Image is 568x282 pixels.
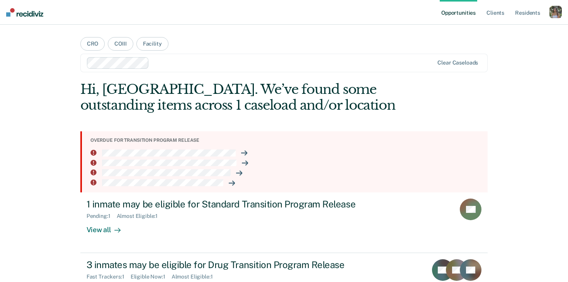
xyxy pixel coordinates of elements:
button: Facility [136,37,168,51]
div: 3 inmates may be eligible for Drug Transition Program Release [87,259,358,270]
div: Hi, [GEOGRAPHIC_DATA]. We’ve found some outstanding items across 1 caseload and/or location [80,82,406,113]
div: Almost Eligible : 1 [172,274,219,280]
div: Almost Eligible : 1 [117,213,164,219]
div: Clear caseloads [437,59,478,66]
div: Pending : 1 [87,213,117,219]
div: Fast Trackers : 1 [87,274,131,280]
div: View all [87,219,130,234]
img: Recidiviz [6,8,43,17]
div: Overdue for transition program release [90,138,482,143]
div: 1 inmate may be eligible for Standard Transition Program Release [87,199,358,210]
a: 1 inmate may be eligible for Standard Transition Program ReleasePending:1Almost Eligible:1View all [80,192,488,253]
button: CRO [80,37,105,51]
button: COIII [108,37,133,51]
div: Eligible Now : 1 [131,274,172,280]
